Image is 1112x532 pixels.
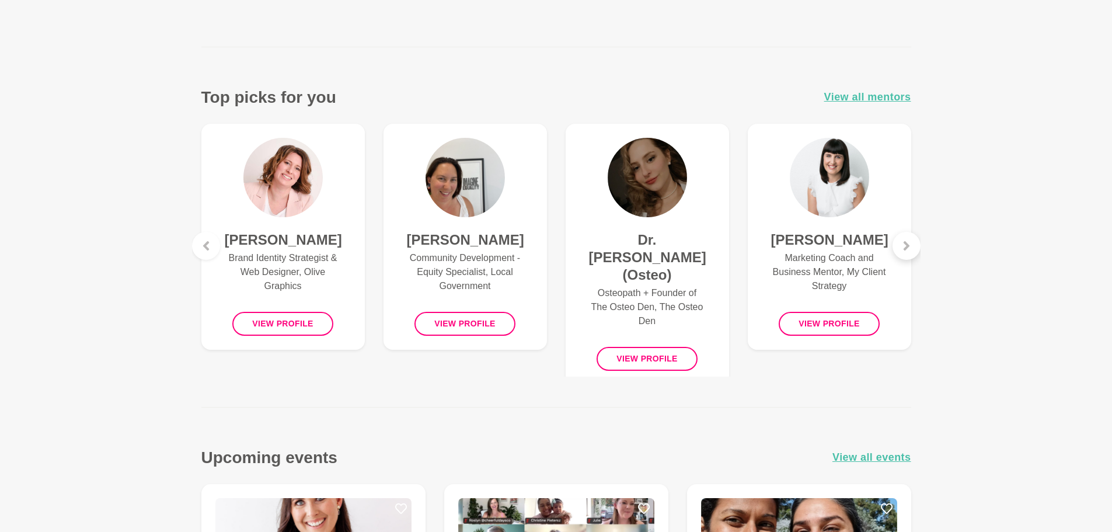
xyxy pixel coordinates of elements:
a: Dr. Anastasiya Ovechkin (Osteo)Dr. [PERSON_NAME] (Osteo)Osteopath + Founder of The Osteo Den, The... [566,124,729,385]
a: Hayley Robertson[PERSON_NAME]Marketing Coach and Business Mentor, My Client StrategyView profile [748,124,911,350]
h4: [PERSON_NAME] [771,231,888,249]
img: Amanda Greenman [243,138,323,217]
p: Osteopath + Founder of The Osteo Den, The Osteo Den [589,286,706,328]
button: View profile [779,312,880,336]
h3: Top picks for you [201,87,336,107]
img: Hayley Robertson [790,138,869,217]
h3: Upcoming events [201,447,337,468]
p: Brand Identity Strategist & Web Designer, Olive Graphics [225,251,341,293]
h4: Dr. [PERSON_NAME] (Osteo) [589,231,706,284]
p: Marketing Coach and Business Mentor, My Client Strategy [771,251,888,293]
a: View all events [832,449,911,466]
a: View all mentors [824,89,911,106]
p: Community Development - Equity Specialist, Local Government [407,251,524,293]
img: Amber Cassidy [426,138,505,217]
button: View profile [232,312,333,336]
h4: [PERSON_NAME] [407,231,524,249]
a: Amanda Greenman[PERSON_NAME]Brand Identity Strategist & Web Designer, Olive GraphicsView profile [201,124,365,350]
img: Dr. Anastasiya Ovechkin (Osteo) [608,138,687,217]
a: Amber Cassidy[PERSON_NAME]Community Development - Equity Specialist, Local GovernmentView profile [384,124,547,350]
button: View profile [414,312,515,336]
h4: [PERSON_NAME] [225,231,341,249]
button: View profile [597,347,698,371]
